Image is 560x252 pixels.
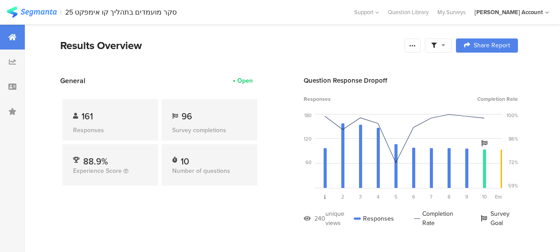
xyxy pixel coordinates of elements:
span: 96 [182,110,192,123]
div: Completion Rate [414,209,461,228]
a: Question Library [383,8,433,16]
i: Survey Goal [481,140,487,146]
span: Completion Rate [477,95,518,103]
div: Survey completions [172,126,247,135]
span: 4 [377,193,379,200]
div: 59% [508,182,518,189]
div: 60 [305,159,312,166]
div: Results Overview [60,38,400,53]
div: Survey Goal [481,209,518,228]
div: סקר מועמדים בתהליך קו אימפקט 25 [65,8,177,16]
span: Experience Score [73,166,122,176]
div: 72% [509,159,518,166]
span: 88.9% [83,155,108,168]
div: 100% [506,112,518,119]
span: 10 [482,193,487,200]
div: 86% [509,135,518,142]
span: 6 [412,193,415,200]
div: 180 [304,112,312,119]
img: segmanta logo [7,7,57,18]
span: 9 [465,193,468,200]
span: 8 [448,193,450,200]
div: Responses [73,126,147,135]
div: Open [237,76,253,85]
span: Share Report [474,42,510,49]
span: 5 [394,193,398,200]
span: 2 [341,193,344,200]
span: 7 [430,193,433,200]
span: Responses [304,95,331,103]
div: [PERSON_NAME] Account [475,8,543,16]
div: Question Response Dropoff [304,76,518,85]
a: My Surveys [433,8,470,16]
span: 3 [359,193,362,200]
div: 10 [181,155,189,164]
div: | [60,7,62,17]
div: unique views [325,209,354,228]
div: 120 [304,135,312,142]
div: Ending [493,193,511,200]
span: Number of questions [172,166,230,176]
div: Responses [354,209,394,228]
span: General [60,76,85,86]
div: Support [354,5,379,19]
span: 161 [81,110,93,123]
div: 240 [314,214,325,223]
